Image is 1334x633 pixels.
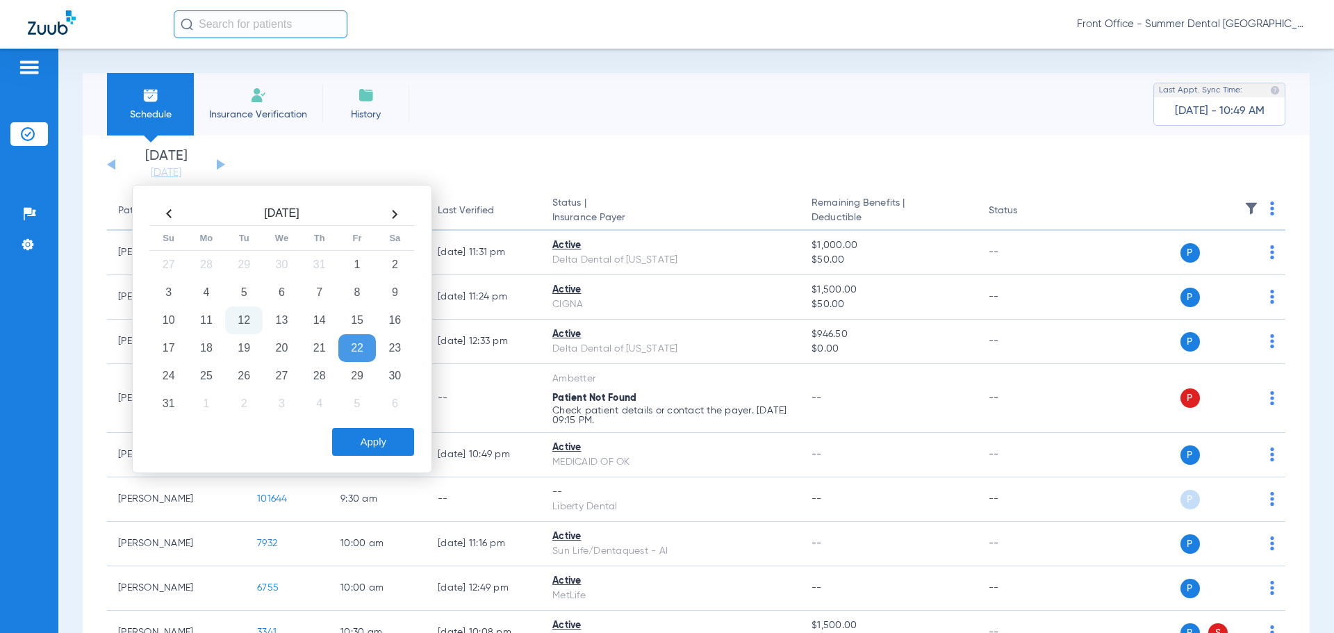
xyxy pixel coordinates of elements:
img: Manual Insurance Verification [250,87,267,104]
td: -- [427,364,541,433]
td: 10:00 AM [329,522,427,566]
div: Ambetter [552,372,789,386]
span: $946.50 [812,327,966,342]
div: Active [552,283,789,297]
span: Insurance Verification [204,108,312,122]
div: Last Verified [438,204,494,218]
td: [PERSON_NAME] [107,522,246,566]
div: Active [552,574,789,589]
img: History [358,87,374,104]
iframe: Chat Widget [1265,566,1334,633]
div: Active [552,529,789,544]
span: Patient Not Found [552,393,636,403]
img: group-dot-blue.svg [1270,245,1274,259]
span: $50.00 [812,297,966,312]
td: -- [978,231,1071,275]
div: -- [552,485,789,500]
span: $1,500.00 [812,283,966,297]
span: P [1180,534,1200,554]
td: [DATE] 11:24 PM [427,275,541,320]
img: Search Icon [181,18,193,31]
td: 9:30 AM [329,477,427,522]
div: Patient Name [118,204,235,218]
span: $50.00 [812,253,966,268]
span: P [1180,445,1200,465]
div: CIGNA [552,297,789,312]
div: Active [552,441,789,455]
span: 6755 [257,583,279,593]
span: -- [812,583,822,593]
td: [DATE] 10:49 PM [427,433,541,477]
img: last sync help info [1270,85,1280,95]
span: Schedule [117,108,183,122]
td: -- [427,477,541,522]
span: Insurance Payer [552,211,789,225]
div: Active [552,327,789,342]
span: Deductible [812,211,966,225]
span: P [1180,388,1200,408]
div: Delta Dental of [US_STATE] [552,342,789,356]
div: Last Verified [438,204,530,218]
img: group-dot-blue.svg [1270,447,1274,461]
span: $1,500.00 [812,618,966,633]
td: [PERSON_NAME] [107,566,246,611]
p: Check patient details or contact the payer. [DATE] 09:15 PM. [552,406,789,425]
img: group-dot-blue.svg [1270,334,1274,348]
th: Status [978,192,1071,231]
div: MetLife [552,589,789,603]
td: -- [978,364,1071,433]
img: group-dot-blue.svg [1270,391,1274,405]
td: -- [978,275,1071,320]
div: Active [552,618,789,633]
span: -- [812,450,822,459]
button: Apply [332,428,414,456]
td: -- [978,477,1071,522]
img: group-dot-blue.svg [1270,536,1274,550]
td: [PERSON_NAME] [107,477,246,522]
td: [DATE] 11:31 PM [427,231,541,275]
li: [DATE] [124,149,208,180]
div: Active [552,238,789,253]
td: -- [978,433,1071,477]
th: Remaining Benefits | [800,192,977,231]
span: [DATE] - 10:49 AM [1175,104,1265,118]
div: Delta Dental of [US_STATE] [552,253,789,268]
span: -- [812,393,822,403]
span: Last Appt. Sync Time: [1159,83,1242,97]
td: [DATE] 12:49 PM [427,566,541,611]
img: filter.svg [1244,202,1258,215]
span: P [1180,490,1200,509]
img: Schedule [142,87,159,104]
td: [DATE] 11:16 PM [427,522,541,566]
span: P [1180,243,1200,263]
th: Status | [541,192,800,231]
div: Liberty Dental [552,500,789,514]
td: -- [978,320,1071,364]
span: $0.00 [812,342,966,356]
td: 10:00 AM [329,566,427,611]
img: group-dot-blue.svg [1270,202,1274,215]
span: -- [812,539,822,548]
div: Sun Life/Dentaquest - AI [552,544,789,559]
div: Patient Name [118,204,179,218]
img: Zuub Logo [28,10,76,35]
img: group-dot-blue.svg [1270,290,1274,304]
span: Front Office - Summer Dental [GEOGRAPHIC_DATA] | Lumio Dental [1077,17,1306,31]
input: Search for patients [174,10,347,38]
th: [DATE] [188,203,376,226]
td: -- [978,566,1071,611]
span: History [333,108,399,122]
span: P [1180,332,1200,352]
td: [DATE] 12:33 PM [427,320,541,364]
td: -- [978,522,1071,566]
div: MEDICAID OF OK [552,455,789,470]
img: group-dot-blue.svg [1270,492,1274,506]
a: [DATE] [124,166,208,180]
span: $1,000.00 [812,238,966,253]
span: -- [812,494,822,504]
span: P [1180,579,1200,598]
img: hamburger-icon [18,59,40,76]
span: 7932 [257,539,277,548]
span: 101644 [257,494,288,504]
